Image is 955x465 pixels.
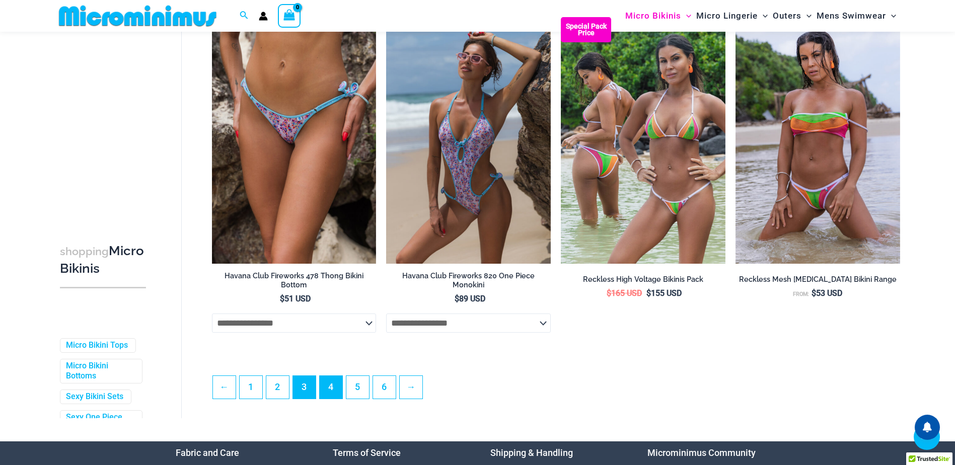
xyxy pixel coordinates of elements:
img: MM SHOP LOGO FLAT [55,5,221,27]
span: $ [812,288,816,298]
a: OutersMenu ToggleMenu Toggle [770,3,814,29]
a: Shipping & Handling [490,447,573,458]
h3: Micro Bikinis [60,243,146,277]
a: Mens SwimwearMenu ToggleMenu Toggle [814,3,899,29]
bdi: 53 USD [812,288,842,298]
bdi: 89 USD [455,294,485,303]
a: Microminimus Community [647,447,756,458]
a: Sexy Bikini Sets [66,392,123,403]
nav: Product Pagination [212,375,900,405]
bdi: 155 USD [646,288,682,298]
a: Micro LingerieMenu ToggleMenu Toggle [694,3,770,29]
a: Micro Bikini Bottoms [66,361,134,382]
a: Havana Club Fireworks 820 One Piece Monokini 01Havana Club Fireworks 820 One Piece Monokini 02Hav... [386,17,551,264]
a: ← [213,376,236,399]
span: $ [455,294,459,303]
a: Account icon link [259,12,268,21]
span: Micro Bikinis [625,3,681,29]
span: shopping [60,245,109,258]
a: → [400,376,422,399]
bdi: 165 USD [607,288,642,298]
h2: Havana Club Fireworks 820 One Piece Monokini [386,271,551,290]
a: Micro Bikini Tops [66,340,128,351]
a: Page 4 [320,376,342,399]
h2: Reckless Mesh [MEDICAL_DATA] Bikini Range [736,275,900,284]
a: Havana Club Fireworks 478 Thong 01Havana Club Fireworks 312 Tri Top 478 Thong 01Havana Club Firew... [212,17,377,264]
a: Havana Club Fireworks 820 One Piece Monokini [386,271,551,294]
nav: Site Navigation [621,2,901,30]
span: Page 3 [293,376,316,399]
span: From: [793,291,809,297]
img: Havana Club Fireworks 478 Thong 01 [212,17,377,264]
a: Reckless Mesh [MEDICAL_DATA] Bikini Range [736,275,900,288]
img: Reckless Mesh High Voltage 3480 Crop Top 296 Cheeky 06 [736,17,900,264]
img: Reckless Mesh High Voltage Bikini Pack [561,17,725,264]
span: Outers [773,3,801,29]
a: Page 1 [240,376,262,399]
span: Menu Toggle [758,3,768,29]
iframe: TrustedSite Certified [60,10,151,211]
a: Page 2 [266,376,289,399]
span: $ [280,294,284,303]
a: Reckless High Voltage Bikinis Pack [561,275,725,288]
a: Fabric and Care [176,447,239,458]
h2: Havana Club Fireworks 478 Thong Bikini Bottom [212,271,377,290]
a: Page 5 [346,376,369,399]
span: $ [607,288,611,298]
bdi: 51 USD [280,294,311,303]
a: Reckless Mesh High Voltage Bikini Pack Reckless Mesh High Voltage 306 Tri Top 466 Thong 04Reckles... [561,17,725,264]
span: Menu Toggle [681,3,691,29]
span: Menu Toggle [801,3,812,29]
img: Havana Club Fireworks 820 One Piece Monokini 01 [386,17,551,264]
a: Page 6 [373,376,396,399]
a: Terms of Service [333,447,401,458]
span: Menu Toggle [886,3,896,29]
a: Search icon link [240,10,249,22]
a: Reckless Mesh High Voltage 3480 Crop Top 296 Cheeky 06Reckless Mesh High Voltage 3480 Crop Top 46... [736,17,900,264]
a: Micro BikinisMenu ToggleMenu Toggle [623,3,694,29]
span: Mens Swimwear [817,3,886,29]
b: Special Pack Price [561,23,611,36]
h2: Reckless High Voltage Bikinis Pack [561,275,725,284]
a: View Shopping Cart, empty [278,4,301,27]
span: $ [646,288,651,298]
a: Havana Club Fireworks 478 Thong Bikini Bottom [212,271,377,294]
a: Sexy One Piece Monokinis [66,412,134,433]
span: Micro Lingerie [696,3,758,29]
